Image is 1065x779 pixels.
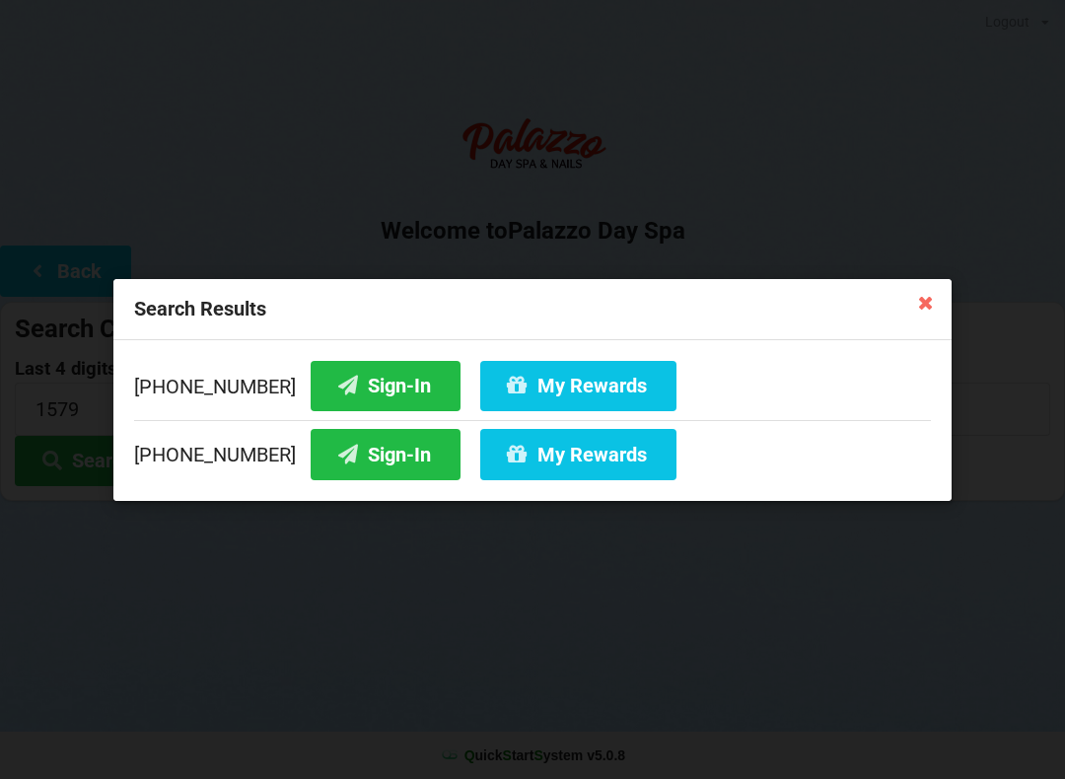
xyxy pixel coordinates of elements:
button: My Rewards [480,360,676,410]
div: [PHONE_NUMBER] [134,360,931,419]
button: My Rewards [480,429,676,479]
div: Search Results [113,279,952,340]
button: Sign-In [311,429,461,479]
button: Sign-In [311,360,461,410]
div: [PHONE_NUMBER] [134,419,931,479]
